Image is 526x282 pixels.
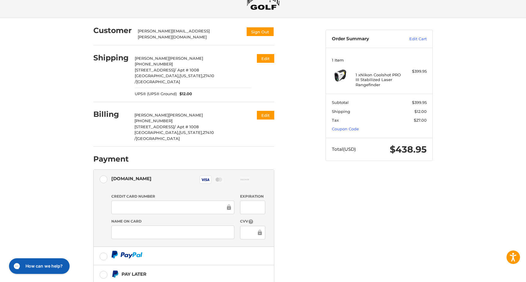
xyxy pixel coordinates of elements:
[332,109,350,114] span: Shipping
[246,27,274,37] button: Sign Out
[93,53,129,62] h2: Shipping
[179,73,203,78] span: [US_STATE],
[257,54,274,63] button: Edit
[111,219,234,224] label: Name on Card
[169,113,203,117] span: [PERSON_NAME]
[111,270,119,278] img: Pay Later icon
[134,130,214,141] span: 27410 /
[134,124,174,129] span: [STREET_ADDRESS]
[390,144,427,155] span: $438.95
[179,130,203,135] span: [US_STATE],
[412,100,427,105] span: $399.95
[122,269,236,279] div: Pay Later
[403,68,427,74] div: $399.95
[332,118,339,123] span: Tax
[135,56,169,61] span: [PERSON_NAME]
[111,174,152,183] div: [DOMAIN_NAME]
[332,58,427,62] h3: 1 Item
[332,36,396,42] h3: Order Summary
[111,251,143,258] img: PayPal icon
[93,110,128,119] h2: Billing
[134,130,179,135] span: [GEOGRAPHIC_DATA],
[414,118,427,123] span: $27.00
[135,62,173,66] span: [PHONE_NUMBER]
[135,91,177,97] span: UPS® (UPS® Ground)
[135,68,175,72] span: [STREET_ADDRESS]
[332,146,356,152] span: Total (USD)
[240,194,265,199] label: Expiration
[174,124,199,129] span: / Apt # 1008
[175,68,199,72] span: / Apt # 1008
[6,256,71,276] iframe: Gorgias live chat messenger
[396,36,427,42] a: Edit Cart
[257,111,274,120] button: Edit
[332,126,359,131] a: Coupon Code
[356,72,401,87] h4: 1 x Nikon Coolshot PRO III Stabilized Laser Rangefinder
[134,113,169,117] span: [PERSON_NAME]
[135,73,179,78] span: [GEOGRAPHIC_DATA],
[136,136,180,141] span: [GEOGRAPHIC_DATA]
[134,118,173,123] span: [PHONE_NUMBER]
[169,56,203,61] span: [PERSON_NAME]
[332,100,349,105] span: Subtotal
[138,28,240,40] div: [PERSON_NAME][EMAIL_ADDRESS][PERSON_NAME][DOMAIN_NAME]
[414,109,427,114] span: $12.00
[111,194,234,199] label: Credit Card Number
[240,219,265,224] label: CVV
[135,73,214,84] span: 27410 /
[136,79,180,84] span: [GEOGRAPHIC_DATA]
[93,26,132,35] h2: Customer
[93,154,129,164] h2: Payment
[177,91,192,97] span: $12.00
